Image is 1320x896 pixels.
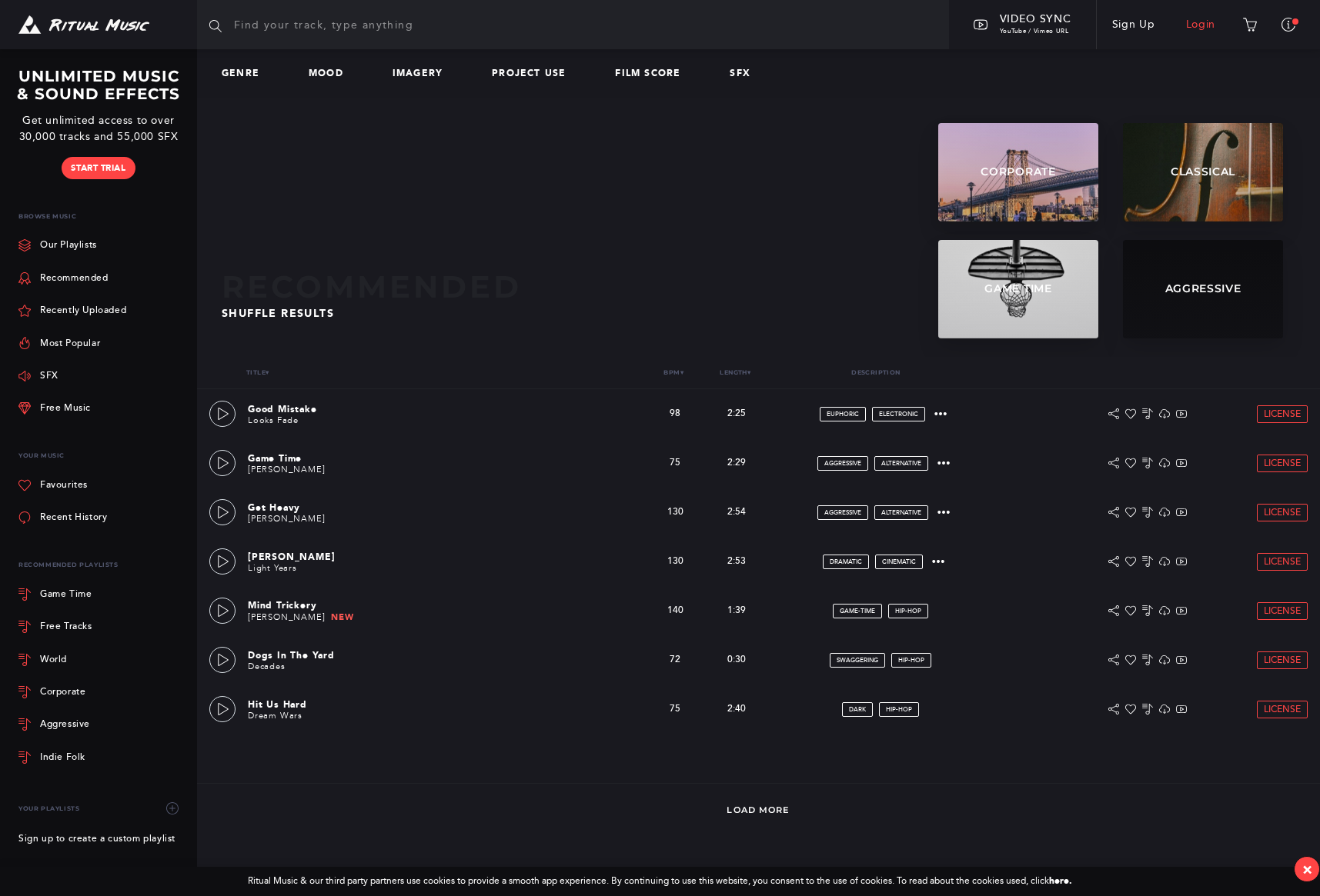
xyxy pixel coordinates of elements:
[18,552,185,578] div: Recommended Playlists
[18,643,185,675] a: World
[1049,875,1072,886] a: here.
[222,307,334,320] span: Shuffle results
[827,411,859,418] span: euphoric
[248,465,325,475] a: [PERSON_NAME]
[706,456,767,470] p: 2:29
[18,261,109,294] a: Recommended
[1264,458,1301,468] span: License
[248,514,325,524] a: [PERSON_NAME]
[706,604,767,618] p: 1:39
[18,360,58,392] a: SFX
[248,598,425,612] p: Mind Trickery
[18,469,88,501] a: Favourites
[248,563,297,573] a: Light Years
[18,229,97,261] a: Our Playlists
[824,509,861,516] span: aggressive
[222,68,272,79] a: Genre
[1123,123,1283,222] a: Classical
[1264,606,1301,616] span: License
[18,741,185,774] a: Indie Folk
[246,368,269,376] a: Title
[657,605,693,616] p: 140
[849,706,866,713] span: dark
[40,753,85,762] div: Indie Folk
[309,68,356,79] a: Mood
[1123,240,1283,338] a: Aggressive
[830,558,862,565] span: dramatic
[12,112,185,145] p: Get unlimited access to over 30,000 tracks and 55,000 SFX
[663,368,683,376] a: Bpm
[248,661,286,671] a: Decades
[1264,655,1301,665] span: License
[938,240,1098,338] a: Game Time
[18,204,185,229] p: Browse Music
[492,68,578,79] a: Project Use
[881,509,921,516] span: alternative
[18,792,185,824] div: Your Playlists
[1264,704,1301,714] span: License
[720,368,750,376] a: Length
[18,824,175,854] a: Sign up to create a custom playlist
[879,411,918,418] span: electronic
[266,369,269,376] span: ▾
[331,611,353,622] span: New
[62,157,135,179] a: Start Trial
[18,15,149,35] img: Ritual Music
[248,711,302,721] a: Dream Wars
[680,369,683,376] span: ▾
[1171,3,1231,46] a: Login
[881,460,921,467] span: alternative
[615,68,693,79] a: Film Score
[248,612,325,622] a: [PERSON_NAME]
[248,698,425,711] p: Hit Us Hard
[248,402,425,416] p: Good Mistake
[840,608,875,615] span: game-time
[40,590,92,599] div: Game Time
[766,369,985,376] p: Description
[1264,409,1301,419] span: License
[248,451,425,465] p: Game Time
[18,443,185,468] p: Your Music
[706,702,767,716] p: 2:40
[18,611,185,643] a: Free Tracks
[1097,3,1171,46] a: Sign Up
[18,501,107,534] a: Recent History
[706,555,767,568] p: 2:53
[1264,557,1301,567] span: License
[706,505,767,519] p: 2:54
[938,123,1098,222] a: Corporate
[824,460,861,467] span: aggressive
[657,556,693,567] p: 130
[657,458,693,468] p: 75
[1000,12,1071,25] span: Video Sync
[248,876,1072,887] div: Ritual Music & our third party partners use cookies to provide a smooth app experience. By contin...
[248,648,425,662] p: Dogs In The Yard
[657,408,693,419] p: 98
[40,622,92,631] div: Free Tracks
[12,68,185,103] h3: UNLIMITED MUSIC & SOUND EFFECTS
[730,68,763,79] a: SFX
[18,327,100,359] a: Most Popular
[18,295,126,327] a: Recently Uploaded
[1000,28,1069,35] span: YouTube / Vimeo URL
[18,676,185,708] a: Corporate
[40,655,67,665] div: World
[657,704,693,714] p: 75
[706,407,767,421] p: 2:25
[657,507,693,518] p: 130
[886,706,912,713] span: hip-hop
[222,269,866,305] h2: Recommended
[1264,508,1301,518] span: License
[248,550,425,564] p: [PERSON_NAME]
[895,608,921,615] span: hip-hop
[727,804,790,815] a: Load More
[1302,861,1312,878] div: ×
[657,655,693,665] p: 72
[248,415,299,425] a: Looks Fade
[747,369,750,376] span: ▾
[18,392,91,425] a: Free Music
[837,657,878,664] span: swaggering
[882,558,916,565] span: cinematic
[40,688,85,697] div: Corporate
[393,68,455,79] a: Imagery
